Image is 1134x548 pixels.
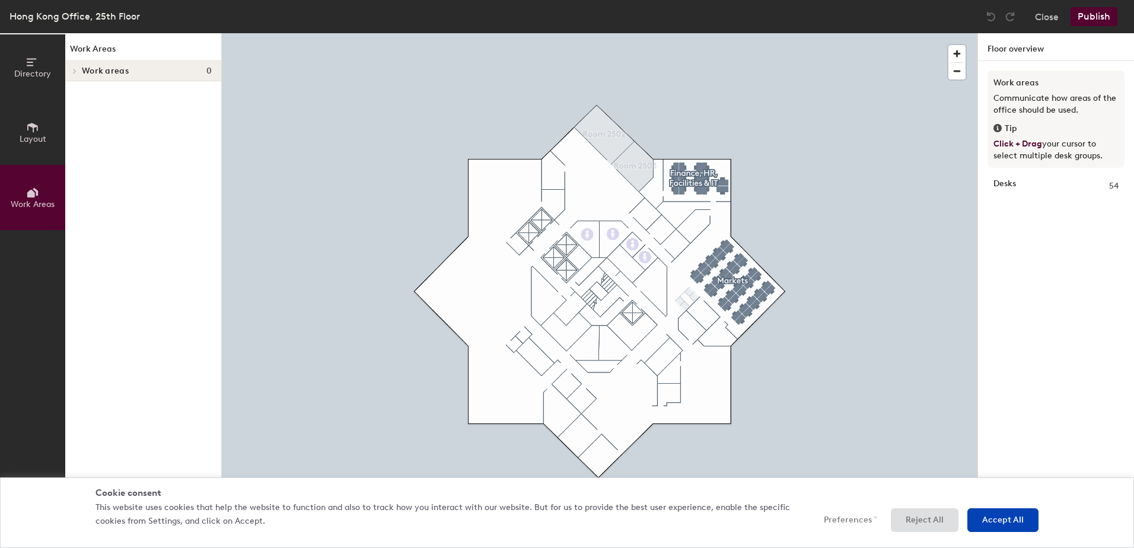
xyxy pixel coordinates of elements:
h3: Work areas [993,77,1119,90]
button: Reject All [891,508,958,532]
img: Redo [1004,11,1016,23]
h1: Work Areas [65,43,221,61]
span: Layout [20,134,46,144]
button: Preferences [809,508,882,532]
h1: Floor overview [978,33,1134,61]
span: 54 [1109,180,1119,193]
span: Work Areas [11,199,55,209]
button: Close [1035,7,1059,26]
span: Directory [14,69,51,79]
span: Click + Drag [993,139,1042,149]
p: your cursor to select multiple desk groups. [993,138,1119,162]
div: Tip [993,122,1119,135]
span: 0 [206,66,212,76]
img: Undo [985,11,997,23]
button: Publish [1071,7,1117,26]
div: Cookie consent [95,487,1039,499]
strong: Desks [993,180,1016,193]
button: Accept All [967,508,1039,532]
p: This website uses cookies that help the website to function and also to track how you interact wi... [95,501,797,528]
span: Work areas [82,66,129,76]
div: Hong Kong Office, 25th Floor [9,9,140,24]
p: Communicate how areas of the office should be used. [993,93,1119,116]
